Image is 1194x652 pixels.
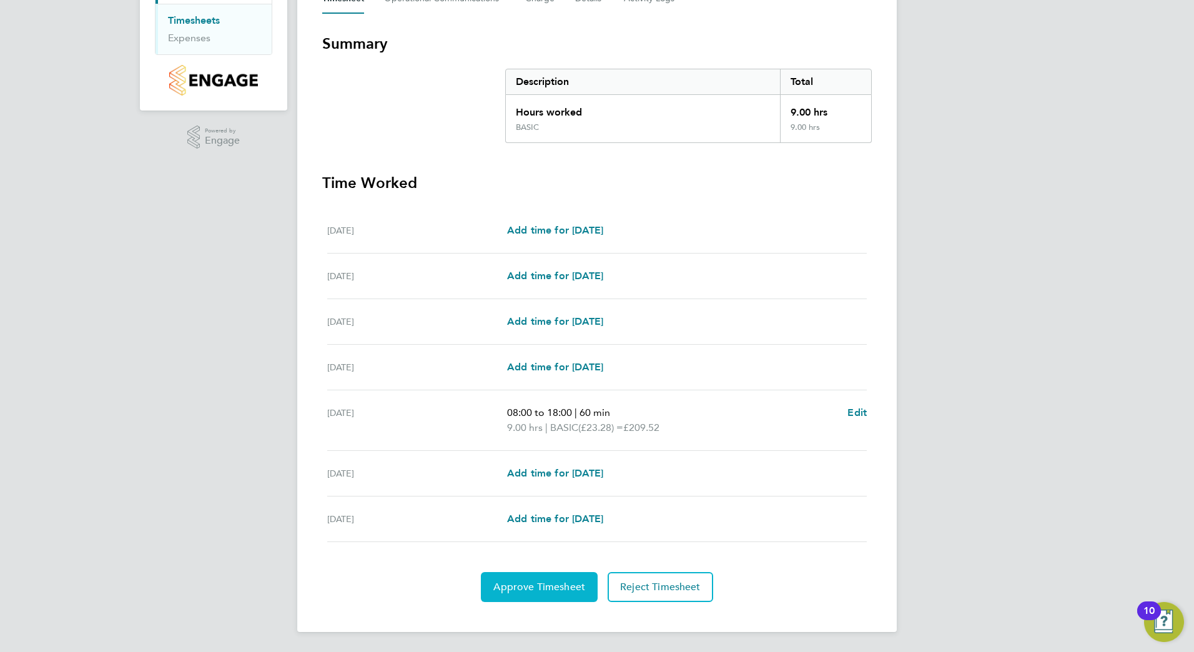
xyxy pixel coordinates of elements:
[780,95,871,122] div: 9.00 hrs
[327,466,507,481] div: [DATE]
[507,314,603,329] a: Add time for [DATE]
[327,511,507,526] div: [DATE]
[545,422,548,433] span: |
[578,422,623,433] span: (£23.28) =
[327,360,507,375] div: [DATE]
[205,126,240,136] span: Powered by
[847,407,867,418] span: Edit
[580,407,610,418] span: 60 min
[322,173,872,193] h3: Time Worked
[575,407,577,418] span: |
[187,126,240,149] a: Powered byEngage
[168,32,210,44] a: Expenses
[505,69,872,143] div: Summary
[550,420,578,435] span: BASIC
[327,269,507,284] div: [DATE]
[322,34,872,54] h3: Summary
[507,422,543,433] span: 9.00 hrs
[507,407,572,418] span: 08:00 to 18:00
[623,422,659,433] span: £209.52
[516,122,539,132] div: BASIC
[327,314,507,329] div: [DATE]
[327,223,507,238] div: [DATE]
[608,572,713,602] button: Reject Timesheet
[507,224,603,236] span: Add time for [DATE]
[507,270,603,282] span: Add time for [DATE]
[327,405,507,435] div: [DATE]
[507,360,603,375] a: Add time for [DATE]
[506,69,780,94] div: Description
[507,511,603,526] a: Add time for [DATE]
[507,361,603,373] span: Add time for [DATE]
[169,65,257,96] img: countryside-properties-logo-retina.png
[780,122,871,142] div: 9.00 hrs
[507,223,603,238] a: Add time for [DATE]
[507,315,603,327] span: Add time for [DATE]
[322,34,872,602] section: Timesheet
[620,581,701,593] span: Reject Timesheet
[780,69,871,94] div: Total
[168,14,220,26] a: Timesheets
[1143,611,1155,627] div: 10
[481,572,598,602] button: Approve Timesheet
[1144,602,1184,642] button: Open Resource Center, 10 new notifications
[155,4,272,54] div: Timesheets
[507,466,603,481] a: Add time for [DATE]
[493,581,585,593] span: Approve Timesheet
[506,95,780,122] div: Hours worked
[847,405,867,420] a: Edit
[507,467,603,479] span: Add time for [DATE]
[205,136,240,146] span: Engage
[507,269,603,284] a: Add time for [DATE]
[155,65,272,96] a: Go to home page
[507,513,603,525] span: Add time for [DATE]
